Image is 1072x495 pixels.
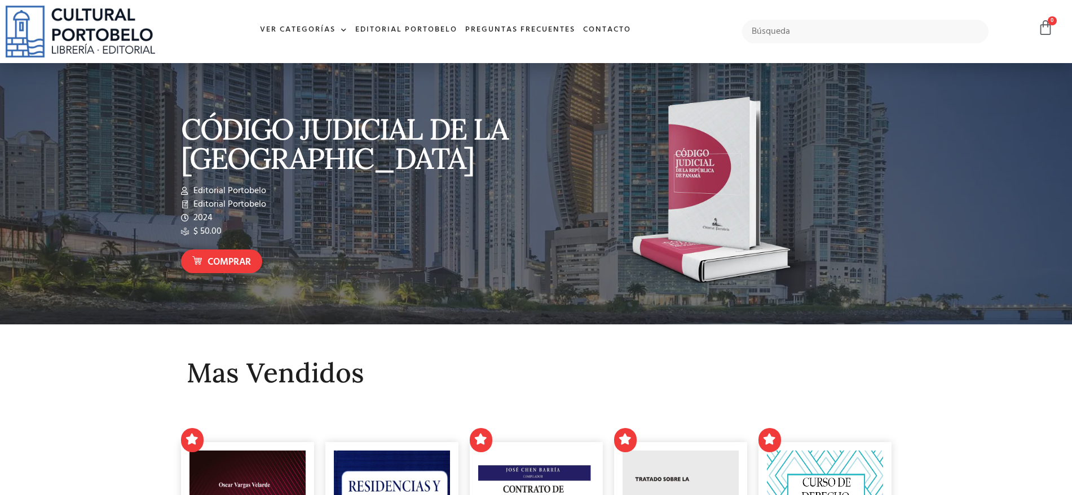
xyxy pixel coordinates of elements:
[208,255,251,270] span: Comprar
[1038,20,1053,36] a: 0
[181,114,531,173] p: CÓDIGO JUDICIAL DE LA [GEOGRAPHIC_DATA]
[461,18,579,42] a: Preguntas frecuentes
[1048,16,1057,25] span: 0
[579,18,635,42] a: Contacto
[191,211,213,225] span: 2024
[256,18,351,42] a: Ver Categorías
[181,249,262,274] a: Comprar
[187,358,886,388] h2: Mas Vendidos
[191,184,266,198] span: Editorial Portobelo
[351,18,461,42] a: Editorial Portobelo
[191,198,266,211] span: Editorial Portobelo
[191,225,222,238] span: $ 50.00
[742,20,989,43] input: Búsqueda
